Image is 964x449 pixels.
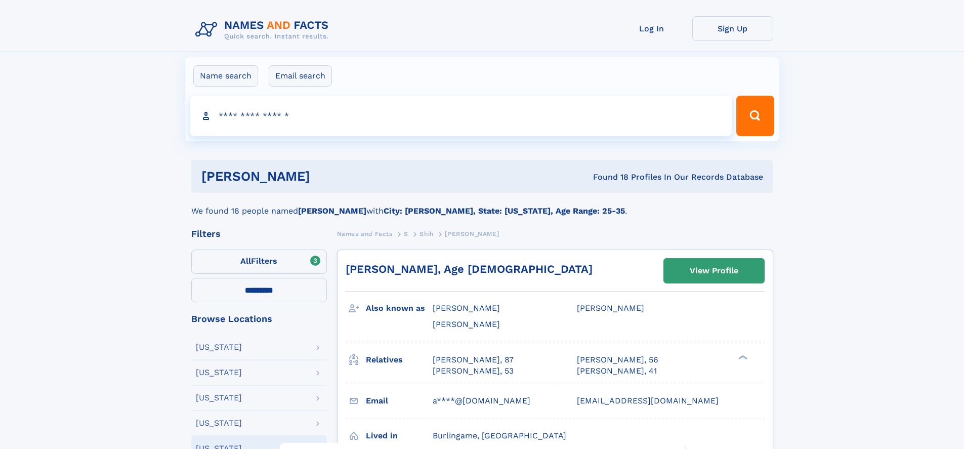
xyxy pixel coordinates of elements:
[577,365,657,377] a: [PERSON_NAME], 41
[366,351,433,369] h3: Relatives
[337,227,393,240] a: Names and Facts
[191,193,773,217] div: We found 18 people named with .
[201,170,452,183] h1: [PERSON_NAME]
[191,314,327,323] div: Browse Locations
[690,259,738,282] div: View Profile
[384,206,625,216] b: City: [PERSON_NAME], State: [US_STATE], Age Range: 25-35
[404,230,408,237] span: S
[433,303,500,313] span: [PERSON_NAME]
[366,427,433,444] h3: Lived in
[366,392,433,410] h3: Email
[420,227,433,240] a: Shih
[736,354,748,360] div: ❯
[196,369,242,377] div: [US_STATE]
[196,419,242,427] div: [US_STATE]
[366,300,433,317] h3: Also known as
[404,227,408,240] a: S
[664,259,764,283] a: View Profile
[445,230,499,237] span: [PERSON_NAME]
[193,65,258,87] label: Name search
[433,354,514,365] a: [PERSON_NAME], 87
[196,343,242,351] div: [US_STATE]
[433,319,500,329] span: [PERSON_NAME]
[346,263,593,275] a: [PERSON_NAME], Age [DEMOGRAPHIC_DATA]
[269,65,332,87] label: Email search
[736,96,774,136] button: Search Button
[692,16,773,41] a: Sign Up
[190,96,732,136] input: search input
[240,256,251,266] span: All
[420,230,433,237] span: Shih
[191,229,327,238] div: Filters
[577,354,658,365] a: [PERSON_NAME], 56
[433,365,514,377] a: [PERSON_NAME], 53
[577,396,719,405] span: [EMAIL_ADDRESS][DOMAIN_NAME]
[191,250,327,274] label: Filters
[298,206,366,216] b: [PERSON_NAME]
[611,16,692,41] a: Log In
[451,172,763,183] div: Found 18 Profiles In Our Records Database
[433,431,566,440] span: Burlingame, [GEOGRAPHIC_DATA]
[191,16,337,44] img: Logo Names and Facts
[196,394,242,402] div: [US_STATE]
[577,303,644,313] span: [PERSON_NAME]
